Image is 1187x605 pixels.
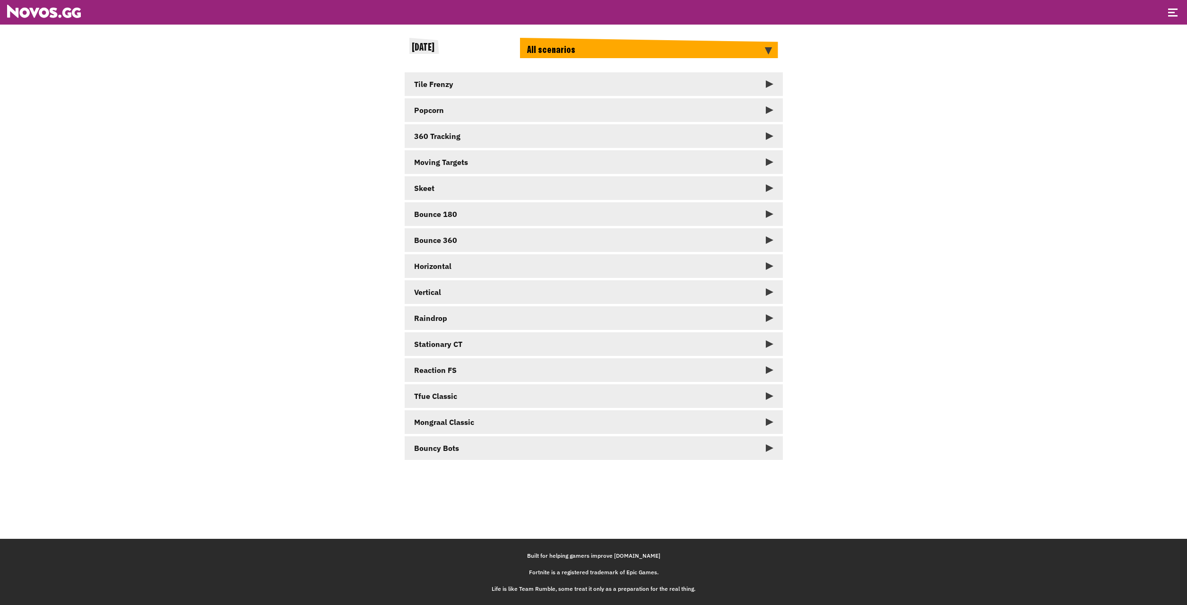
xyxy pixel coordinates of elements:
div: Stationary CT [414,339,462,349]
span: [DATE] [412,43,434,53]
div: Tile Frenzy [414,79,453,89]
img: arrow.f6ff4f33.svg [766,80,773,88]
img: arrow.f6ff4f33.svg [766,392,773,400]
div: Moving Targets [414,157,468,167]
img: arrow.f6ff4f33.svg [764,47,772,55]
div: Tfue Classic [414,391,457,401]
div: Popcorn [414,105,444,115]
div: Life is like Team Rumble, some treat it only as a preparation for the real thing. [7,585,1180,592]
img: arrow.f6ff4f33.svg [766,340,773,348]
img: arrow.f6ff4f33.svg [766,132,773,140]
div: Raindrop [414,313,447,323]
div: Vertical [414,287,441,297]
img: arrow.f6ff4f33.svg [766,444,773,452]
img: arrow.f6ff4f33.svg [766,288,773,296]
div: All scenarios [520,38,778,58]
div: 360 Tracking [414,131,460,141]
div: Mongraal Classic [414,417,474,427]
img: Novos [7,5,81,18]
div: Skeet [414,183,434,193]
img: arrow.f6ff4f33.svg [766,184,773,192]
div: Reaction FS [414,365,457,375]
div: Bouncy Bots [414,443,459,453]
img: arrow.f6ff4f33.svg [766,158,773,166]
img: arrow.f6ff4f33.svg [766,106,773,114]
div: Bounce 360 [414,235,457,245]
div: Bounce 180 [414,209,457,219]
img: arrow.f6ff4f33.svg [766,262,773,270]
div: Horizontal [414,261,451,271]
div: Built for helping gamers improve [DOMAIN_NAME] [7,552,1180,559]
img: arrow.f6ff4f33.svg [766,236,773,244]
div: Fortnite is a registered trademark of Epic Games. [7,569,1180,576]
img: arrow.f6ff4f33.svg [766,210,773,218]
img: arrow.f6ff4f33.svg [766,314,773,322]
img: arrow.f6ff4f33.svg [766,418,773,426]
img: arrow.f6ff4f33.svg [766,366,773,374]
